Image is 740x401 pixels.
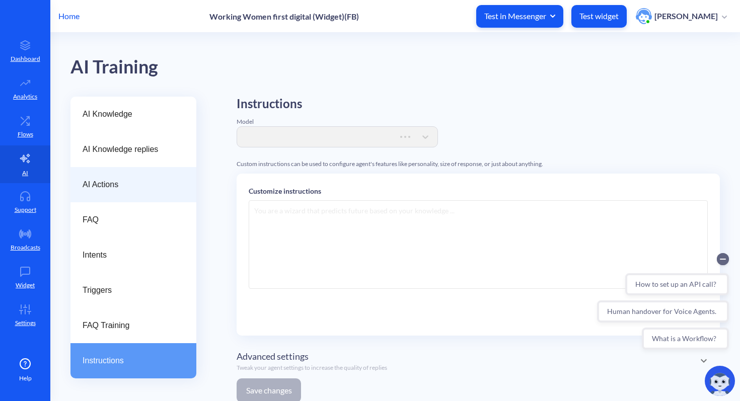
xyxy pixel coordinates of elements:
p: Support [15,205,36,214]
a: FAQ Training [70,308,196,343]
img: user photo [636,8,652,24]
a: AI Knowledge [70,97,196,132]
a: FAQ [70,202,196,237]
div: Custom instructions can be used to configure agent's features like personality, size of response,... [237,159,720,169]
p: Broadcasts [11,243,40,252]
p: Settings [15,318,36,328]
span: Instructions [83,355,176,367]
span: Triggers [83,284,176,296]
button: user photo[PERSON_NAME] [631,7,732,25]
div: AI Training [70,53,158,82]
p: Working Women first digital (Widget)(FB) [209,12,359,21]
a: Triggers [70,273,196,308]
button: What is a Workflow? [48,81,135,103]
p: Home [58,10,80,22]
div: Advanced settingsTweak your agent settings to increase the quality of replies [237,344,720,378]
span: Test in Messenger [484,11,555,22]
button: Human handover for Voice Agents. [4,53,135,75]
button: Collapse conversation starters [123,6,135,18]
div: Model [237,117,438,126]
span: AI Knowledge replies [83,143,176,155]
p: Flows [18,130,33,139]
p: Customize instructions [249,186,708,196]
span: Intents [83,249,176,261]
span: AI Knowledge [83,108,176,120]
a: AI Knowledge replies [70,132,196,167]
button: Test widget [571,5,627,28]
p: Tweak your agent settings to increase the quality of replies [237,363,387,372]
span: FAQ Training [83,319,176,332]
button: How to set up an API call? [32,26,135,48]
p: [PERSON_NAME] [654,11,718,22]
button: Test in Messenger [476,5,563,28]
a: Instructions [70,343,196,378]
p: Test widget [579,11,619,21]
span: FAQ [83,214,176,226]
span: Advanced settings [237,350,309,363]
p: Dashboard [11,54,40,63]
p: Analytics [13,92,37,101]
img: copilot-icon.svg [705,366,735,396]
span: Help [19,374,32,383]
p: Widget [16,281,35,290]
p: AI [22,169,28,178]
h2: Instructions [237,97,438,111]
a: Intents [70,237,196,273]
a: AI Actions [70,167,196,202]
span: AI Actions [83,179,176,191]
